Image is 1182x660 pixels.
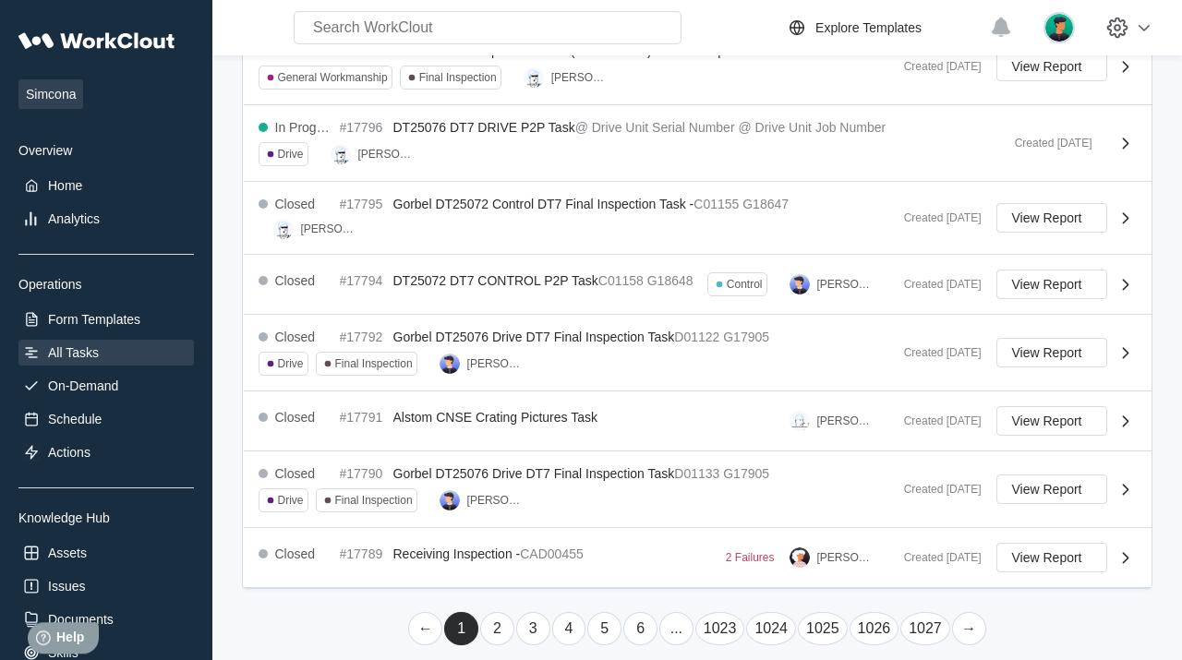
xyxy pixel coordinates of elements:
[524,67,544,88] img: clout-01.png
[440,490,460,510] img: user-5.png
[244,105,1152,182] a: In Progress#17796DT25076 DT7 DRIVE P2P Task@ Drive Unit Serial Number@ Drive Unit Job NumberDrive...
[18,206,194,232] a: Analytics
[393,120,575,135] span: DT25076 DT7 DRIVE P2P Task
[18,606,194,632] a: Documents
[275,466,316,481] div: Closed
[480,612,514,645] a: Page 2
[48,312,140,327] div: Form Templates
[48,445,90,460] div: Actions
[244,528,1152,588] a: Closed#17789Receiving Inspection -CAD004552 Failures[PERSON_NAME]Created [DATE]View Report
[889,551,982,564] div: Created [DATE]
[790,547,810,568] img: user-4.png
[244,29,1152,105] a: Closed#17797General Final Inspection Form (WCF000143) - Cable Inspection -G18858-4-Gorbel, Traini...
[48,579,85,594] div: Issues
[516,612,550,645] a: Page 3
[520,546,584,561] mark: CAD00455
[393,330,675,344] span: Gorbel DT25076 Drive DT7 Final Inspection Task
[1012,483,1082,496] span: View Report
[335,494,413,507] div: Final Inspection
[723,330,769,344] mark: G17905
[598,273,644,288] mark: C01158
[340,546,386,561] div: #17789
[889,346,982,359] div: Created [DATE]
[786,17,981,39] a: Explore Templates
[575,120,735,135] mark: @ Drive Unit Serial Number
[340,273,386,288] div: #17794
[723,466,769,481] mark: G17905
[340,197,386,211] div: #17795
[1012,278,1082,291] span: View Report
[244,182,1152,255] a: Closed#17795Gorbel DT25072 Control DT7 Final Inspection Task -C01155G18647[PERSON_NAME]Created [D...
[659,612,694,645] a: ...
[18,340,194,366] a: All Tasks
[817,278,874,291] div: [PERSON_NAME]
[996,52,1107,81] button: View Report
[335,357,413,370] div: Final Inspection
[48,612,114,627] div: Documents
[467,357,525,370] div: [PERSON_NAME]
[996,270,1107,299] button: View Report
[18,143,194,158] div: Overview
[340,410,386,425] div: #17791
[393,546,521,561] span: Receiving Inspection -
[275,273,316,288] div: Closed
[889,483,982,496] div: Created [DATE]
[18,306,194,332] a: Form Templates
[623,612,657,645] a: Page 6
[900,612,950,645] a: Page 1027
[444,612,478,645] a: Page 1 is your current page
[244,451,1152,528] a: Closed#17790Gorbel DT25076 Drive DT7 Final Inspection TaskD01133G17905DriveFinal Inspection[PERSO...
[647,273,694,288] mark: G18648
[48,211,100,226] div: Analytics
[1012,346,1082,359] span: View Report
[889,60,982,73] div: Created [DATE]
[674,466,719,481] mark: D01133
[18,439,194,465] a: Actions
[340,120,386,135] div: #17796
[278,148,304,161] div: Drive
[408,612,442,645] a: Previous page
[551,71,609,84] div: [PERSON_NAME]
[48,178,82,193] div: Home
[393,410,597,425] span: Alstom CNSE Crating Pictures Task
[790,411,810,431] img: clout-09.png
[1043,12,1075,43] img: user.png
[1012,60,1082,73] span: View Report
[996,203,1107,233] button: View Report
[1000,137,1092,150] div: Created [DATE]
[393,197,694,211] span: Gorbel DT25072 Control DT7 Final Inspection Task -
[278,71,388,84] div: General Workmanship
[996,543,1107,572] button: View Report
[790,274,810,294] img: user-5.png
[1012,211,1082,224] span: View Report
[18,406,194,432] a: Schedule
[746,612,796,645] a: Page 1024
[440,354,460,374] img: user-5.png
[18,79,83,109] span: Simcona
[817,414,874,427] div: [PERSON_NAME]
[18,373,194,399] a: On-Demand
[467,494,525,507] div: [PERSON_NAME]
[275,410,316,425] div: Closed
[18,277,194,292] div: Operations
[674,330,719,344] mark: D01122
[587,612,621,645] a: Page 5
[817,551,874,564] div: [PERSON_NAME]
[273,219,294,239] img: clout-01.png
[889,211,982,224] div: Created [DATE]
[244,315,1152,391] a: Closed#17792Gorbel DT25076 Drive DT7 Final Inspection TaskD01122G17905DriveFinal Inspection[PERSO...
[738,120,886,135] mark: @ Drive Unit Job Number
[18,510,194,525] div: Knowledge Hub
[244,255,1152,315] a: Closed#17794DT25072 DT7 CONTROL P2P TaskC01158G18648Control[PERSON_NAME]Created [DATE]View Report
[275,197,316,211] div: Closed
[815,20,922,35] div: Explore Templates
[393,273,598,288] span: DT25072 DT7 CONTROL P2P Task
[301,222,358,235] div: [PERSON_NAME]
[48,412,102,426] div: Schedule
[340,466,386,481] div: #17790
[18,540,194,566] a: Assets
[889,278,982,291] div: Created [DATE]
[18,173,194,198] a: Home
[1012,551,1082,564] span: View Report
